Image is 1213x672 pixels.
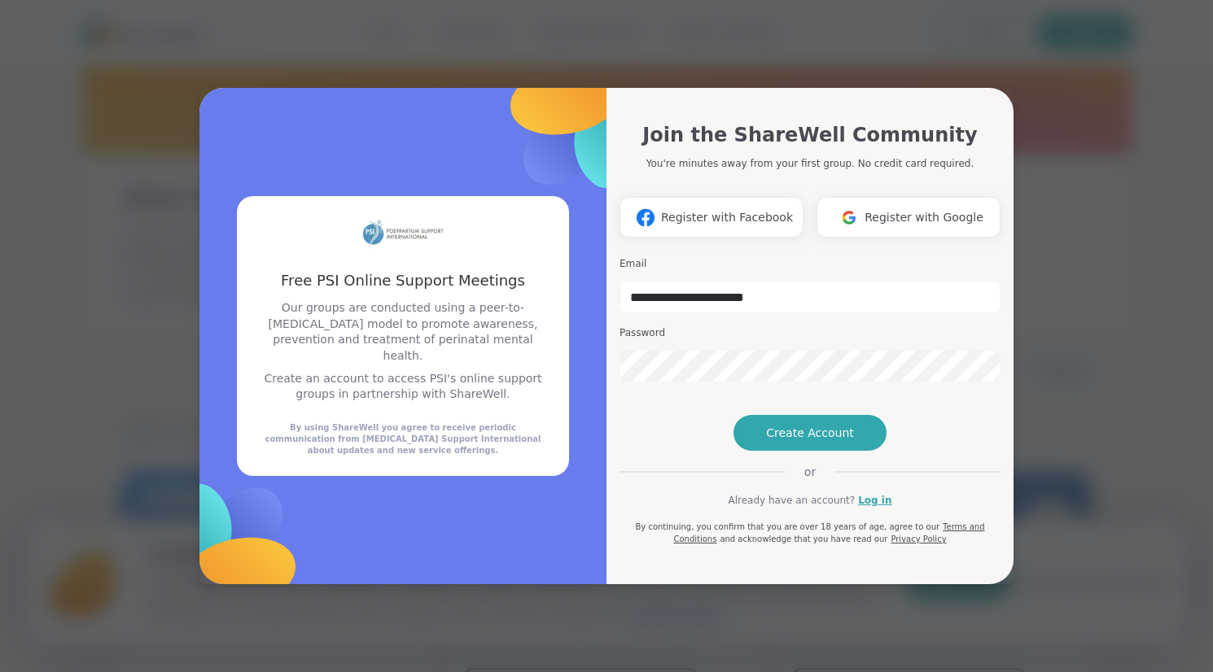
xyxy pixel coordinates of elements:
div: By using ShareWell you agree to receive periodic communication from [MEDICAL_DATA] Support Intern... [256,422,550,456]
span: or [785,464,835,480]
span: Register with Facebook [661,209,793,226]
span: By continuing, you confirm that you are over 18 years of age, agree to our [635,522,939,531]
h3: Free PSI Online Support Meetings [256,270,550,290]
span: and acknowledge that you have read our [720,535,887,543]
h3: Password [620,326,1001,340]
span: Register with Google [865,209,983,226]
img: ShareWell Logomark [834,203,865,233]
a: Log in [858,493,891,508]
a: Terms and Conditions [673,522,984,543]
h1: Join the ShareWell Community [642,120,977,150]
h3: Email [620,257,1001,271]
button: Register with Facebook [620,197,804,238]
button: Register with Google [817,197,1001,238]
p: You're minutes away from your first group. No credit card required. [646,156,974,171]
a: Privacy Policy [891,535,946,543]
img: ShareWell Logomark [630,203,661,233]
span: Already have an account? [728,493,855,508]
button: Create Account [733,415,887,451]
p: Our groups are conducted using a peer-to-[MEDICAL_DATA] model to promote awareness, prevention an... [256,300,550,364]
span: Create Account [766,425,854,441]
img: partner logo [362,216,444,251]
p: Create an account to access PSI's online support groups in partnership with ShareWell. [256,371,550,403]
